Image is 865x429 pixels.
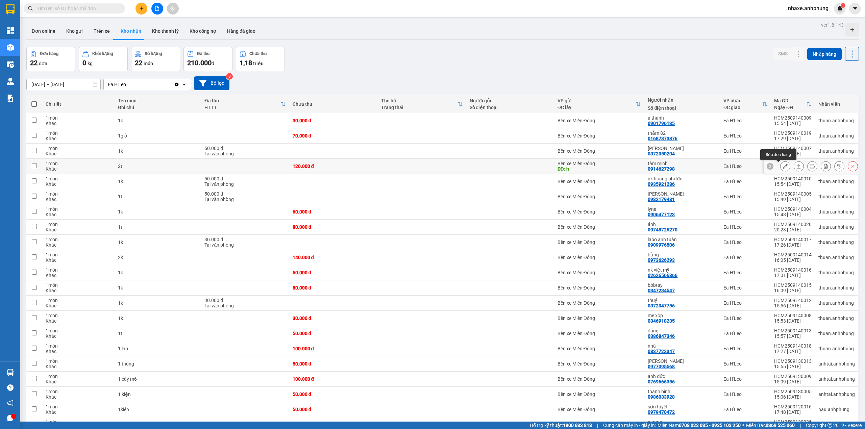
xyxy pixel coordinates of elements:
img: dashboard-icon [7,27,14,34]
div: 02626566866 [648,273,677,278]
div: 1 món [46,404,112,409]
img: logo-vxr [6,4,15,15]
div: Ea H'Leo [723,133,767,138]
div: 0346918235 [648,318,675,324]
div: HCM2509140007 [774,146,812,151]
div: thuan.anhphung [818,331,855,336]
button: plus [135,3,147,15]
div: 1 món [46,313,112,318]
div: bóbtay [648,282,717,288]
svg: Clear value [174,82,179,87]
th: Toggle SortBy [554,95,645,113]
div: HCM2509140019 [774,130,812,136]
div: HCM2509140010 [774,176,812,181]
div: Sửa đơn hàng [760,149,796,160]
div: HCM2509140015 [774,282,812,288]
span: 1 [842,3,844,8]
div: 60.000 đ [293,209,374,214]
div: 15:57 [DATE] [774,333,812,339]
button: Khối lượng0kg [79,47,128,71]
div: 1 món [46,298,112,303]
button: file-add [151,3,163,15]
div: 0769666356 [648,379,675,384]
div: 0906477123 [648,212,675,217]
div: 80.000 đ [293,285,374,291]
div: 0909976506 [648,242,675,248]
img: warehouse-icon [7,44,14,51]
div: thuan.anhphung [818,179,855,184]
button: Kho thanh lý [147,23,184,39]
div: thuan.anhphung [818,270,855,275]
div: Bến xe Miền Đông [558,118,641,123]
div: Bến xe Miền Đông [558,224,641,230]
div: Đơn hàng [40,51,58,56]
div: 0837722347 [648,349,675,354]
span: món [144,61,153,66]
div: Tại văn phòng [204,242,286,248]
div: Khác [46,242,112,248]
div: 30.000 đ [293,118,374,123]
div: tâm minh [648,161,717,166]
div: Ea H'Leo [723,194,767,199]
div: 1k [118,300,198,306]
svg: open [181,82,187,87]
div: 1giỏ [118,133,198,138]
div: Khối lượng [92,51,113,56]
div: 1 món [46,191,112,197]
button: Đã thu210.000đ [183,47,232,71]
div: Ngày ĐH [774,105,806,110]
div: mẹ xốp [648,313,717,318]
div: HCM2509140004 [774,206,812,212]
div: VP gửi [558,98,636,103]
div: Ghi chú [118,105,198,110]
div: Số lượng [145,51,162,56]
div: Ea H'Leo [723,224,767,230]
div: Bến xe Miền Đông [558,161,641,166]
div: Trạng thái [381,105,458,110]
div: Bến xe Miền Đông [558,361,641,367]
input: Tìm tên, số ĐT hoặc mã đơn [37,5,117,12]
div: 1 món [46,115,112,121]
div: hoàng khanh [648,358,717,364]
div: 50.000 đ [293,392,374,397]
div: Ea H'Leo [723,239,767,245]
div: 1 kiện [118,392,198,397]
span: 22 [135,59,142,67]
div: thuan.anhphung [818,118,855,123]
div: Ea H'Leo [723,163,767,169]
span: 210.000 [187,59,212,67]
img: solution-icon [7,95,14,102]
div: 120.000 đ [293,163,374,169]
div: 0914627298 [648,166,675,172]
div: Ea H'Leo [723,361,767,367]
div: Khác [46,227,112,232]
button: Kho công nợ [184,23,222,39]
div: Khác [46,181,112,187]
div: 09748725270 [648,227,677,232]
div: 1 món [46,222,112,227]
div: HCM2509140012 [774,298,812,303]
img: icon-new-feature [837,5,843,11]
div: Bến xe Miền Đông [558,376,641,382]
span: nhaxe.anhphung [783,4,834,12]
div: Sửa đơn hàng [780,161,790,171]
div: 1k [118,179,198,184]
div: 2t [118,163,198,169]
div: 20:23 [DATE] [774,227,812,232]
button: Đơn hàng22đơn [26,47,75,71]
div: thuan.anhphung [818,316,855,321]
div: Khác [46,273,112,278]
div: 1k [118,239,198,245]
div: Đã thu [204,98,280,103]
div: Bến xe Miền Đông [558,270,641,275]
div: 0372050204 [648,151,675,156]
div: ĐC giao [723,105,762,110]
div: Ea H'Leo [723,255,767,260]
div: thuan.anhphung [818,300,855,306]
div: Ea H'Leo [723,209,767,214]
div: HCM2509140009 [774,115,812,121]
div: thuan.anhphung [818,239,855,245]
div: Khác [46,166,112,172]
div: Bến xe Miền Đông [558,300,641,306]
div: Khác [46,121,112,126]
